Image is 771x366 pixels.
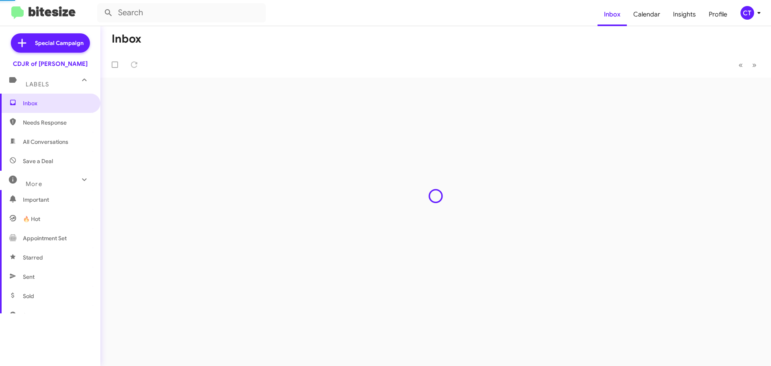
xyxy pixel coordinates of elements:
a: Profile [702,3,734,26]
div: CT [740,6,754,20]
span: Save a Deal [23,157,53,165]
a: Special Campaign [11,33,90,53]
span: Needs Response [23,119,91,127]
span: Starred [23,254,43,262]
span: All Conversations [23,138,68,146]
button: Next [747,57,761,73]
span: 🔥 Hot [23,215,40,223]
button: Previous [734,57,748,73]
span: Appointment Set [23,234,67,242]
span: Labels [26,81,49,88]
input: Search [97,3,266,22]
span: » [752,60,757,70]
span: Special Campaign [35,39,84,47]
a: Calendar [627,3,667,26]
h1: Inbox [112,33,141,45]
span: Inbox [23,99,91,107]
span: More [26,180,42,188]
a: Insights [667,3,702,26]
span: Important [23,196,91,204]
span: Sold Responded [23,311,65,319]
button: CT [734,6,762,20]
nav: Page navigation example [734,57,761,73]
span: Sold [23,292,34,300]
span: « [738,60,743,70]
span: Sent [23,273,35,281]
a: Inbox [598,3,627,26]
div: CDJR of [PERSON_NAME] [13,60,88,68]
